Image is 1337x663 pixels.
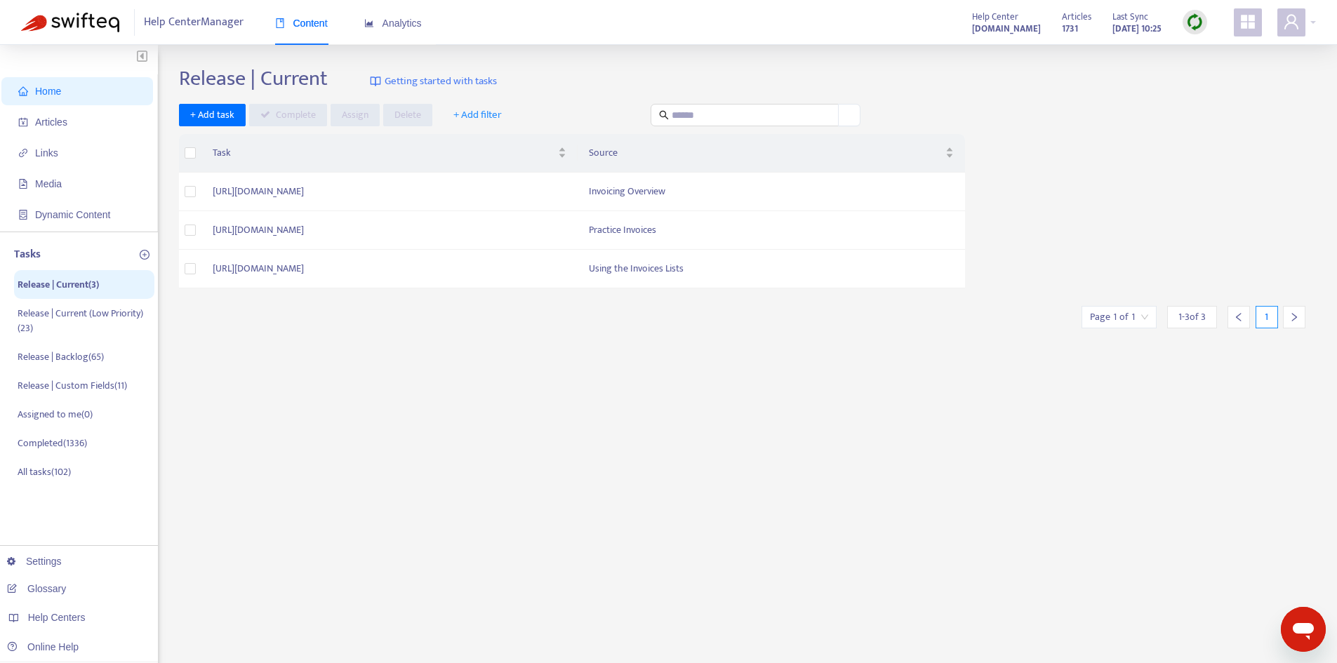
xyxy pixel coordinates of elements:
[972,20,1041,36] a: [DOMAIN_NAME]
[18,306,151,335] p: Release | Current (Low Priority) ( 23 )
[21,13,119,32] img: Swifteq
[190,107,234,123] span: + Add task
[201,134,578,173] th: Task
[1256,306,1278,328] div: 1
[18,117,28,127] span: account-book
[578,134,965,173] th: Source
[35,209,110,220] span: Dynamic Content
[28,612,86,623] span: Help Centers
[18,464,71,479] p: All tasks ( 102 )
[589,145,943,161] span: Source
[201,173,578,211] td: [URL][DOMAIN_NAME]
[249,104,327,126] button: Complete
[14,246,41,263] p: Tasks
[1186,13,1204,31] img: sync.dc5367851b00ba804db3.png
[18,378,127,393] p: Release | Custom Fields ( 11 )
[972,21,1041,36] strong: [DOMAIN_NAME]
[18,407,93,422] p: Assigned to me ( 0 )
[179,104,246,126] button: + Add task
[1234,312,1244,322] span: left
[370,66,497,97] a: Getting started with tasks
[1112,9,1148,25] span: Last Sync
[1281,607,1326,652] iframe: Button to launch messaging window
[275,18,328,29] span: Content
[18,86,28,96] span: home
[18,277,99,292] p: Release | Current ( 3 )
[364,18,422,29] span: Analytics
[18,179,28,189] span: file-image
[35,147,58,159] span: Links
[972,9,1018,25] span: Help Center
[35,86,61,97] span: Home
[1178,309,1206,324] span: 1 - 3 of 3
[7,641,79,652] a: Online Help
[364,18,374,28] span: area-chart
[383,104,432,126] button: Delete
[1239,13,1256,30] span: appstore
[140,250,149,260] span: plus-circle
[453,107,502,123] span: + Add filter
[1062,9,1091,25] span: Articles
[275,18,285,28] span: book
[213,145,555,161] span: Task
[35,178,62,189] span: Media
[179,66,328,91] h2: Release | Current
[18,210,28,220] span: container
[201,211,578,250] td: [URL][DOMAIN_NAME]
[1112,21,1162,36] strong: [DATE] 10:25
[370,76,381,87] img: image-link
[7,556,62,567] a: Settings
[1062,21,1078,36] strong: 1731
[578,211,965,250] td: Practice Invoices
[144,9,244,36] span: Help Center Manager
[18,349,104,364] p: Release | Backlog ( 65 )
[18,148,28,158] span: link
[35,116,67,128] span: Articles
[443,104,512,126] button: + Add filter
[201,250,578,288] td: [URL][DOMAIN_NAME]
[331,104,380,126] button: Assign
[385,74,497,90] span: Getting started with tasks
[659,110,669,120] span: search
[578,173,965,211] td: Invoicing Overview
[1283,13,1300,30] span: user
[578,250,965,288] td: Using the Invoices Lists
[7,583,66,594] a: Glossary
[1289,312,1299,322] span: right
[18,436,87,450] p: Completed ( 1336 )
